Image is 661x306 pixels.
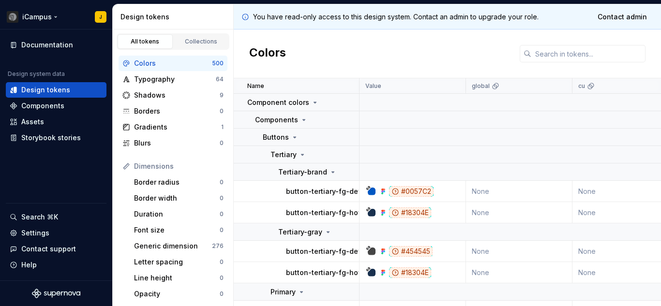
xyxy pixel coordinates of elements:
[32,289,80,298] svg: Supernova Logo
[134,106,220,116] div: Borders
[130,175,227,190] a: Border radius0
[130,206,227,222] a: Duration0
[2,6,110,27] button: iCampusJ
[134,90,220,100] div: Shadows
[130,286,227,302] a: Opacity0
[177,38,225,45] div: Collections
[6,82,106,98] a: Design tokens
[255,115,298,125] p: Components
[286,187,374,196] p: button-tertiary-fg-default
[121,38,169,45] div: All tokens
[134,273,220,283] div: Line height
[531,45,646,62] input: Search in tokens...
[21,40,73,50] div: Documentation
[247,98,309,107] p: Component colors
[119,56,227,71] a: Colors500
[365,82,381,90] p: Value
[220,210,224,218] div: 0
[220,274,224,282] div: 0
[216,75,224,83] div: 64
[6,209,106,225] button: Search ⌘K
[6,257,106,273] button: Help
[120,12,229,22] div: Design tokens
[278,167,327,177] p: Tertiary-brand
[278,227,322,237] p: Tertiary-gray
[119,103,227,119] a: Borders0
[134,193,220,203] div: Border width
[21,117,44,127] div: Assets
[466,241,572,262] td: None
[220,139,224,147] div: 0
[286,247,374,256] p: button-tertiary-fg-default
[212,242,224,250] div: 276
[134,74,216,84] div: Typography
[578,82,585,90] p: cu
[220,107,224,115] div: 0
[130,238,227,254] a: Generic dimension276
[221,123,224,131] div: 1
[134,225,220,235] div: Font size
[263,132,289,142] p: Buttons
[389,267,431,278] div: #18304E
[21,85,70,95] div: Design tokens
[134,177,220,187] div: Border radius
[6,241,106,257] button: Contact support
[7,11,18,23] img: 3ce36157-9fde-47d2-9eb8-fa8ebb961d3d.png
[466,202,572,223] td: None
[389,207,431,218] div: #18304E
[21,212,58,222] div: Search ⌘K
[598,12,647,22] span: Contact admin
[119,119,227,135] a: Gradients1
[134,289,220,299] div: Opacity
[286,208,369,218] p: button-tertiary-fg-hover
[134,122,221,132] div: Gradients
[253,12,539,22] p: You have read-only access to this design system. Contact an admin to upgrade your role.
[270,287,296,297] p: Primary
[134,209,220,219] div: Duration
[591,8,653,26] a: Contact admin
[99,13,102,21] div: J
[247,82,264,90] p: Name
[270,150,297,160] p: Tertiary
[6,225,106,241] a: Settings
[21,244,76,254] div: Contact support
[212,59,224,67] div: 500
[134,241,212,251] div: Generic dimension
[119,135,227,151] a: Blurs0
[130,254,227,270] a: Letter spacing0
[466,262,572,283] td: None
[286,268,369,277] p: button-tertiary-fg-hover
[6,98,106,114] a: Components
[389,246,433,257] div: #454545
[6,114,106,130] a: Assets
[134,138,220,148] div: Blurs
[119,87,227,103] a: Shadows9
[119,72,227,87] a: Typography64
[472,82,490,90] p: global
[21,260,37,270] div: Help
[8,70,65,78] div: Design system data
[130,222,227,238] a: Font size0
[466,181,572,202] td: None
[249,45,286,62] h2: Colors
[220,91,224,99] div: 9
[389,186,434,197] div: #0057C2
[6,130,106,146] a: Storybook stories
[21,133,81,143] div: Storybook stories
[6,37,106,53] a: Documentation
[220,258,224,266] div: 0
[130,190,227,206] a: Border width0
[134,58,212,68] div: Colors
[220,194,224,202] div: 0
[220,290,224,298] div: 0
[220,178,224,186] div: 0
[22,12,52,22] div: iCampus
[134,161,224,171] div: Dimensions
[21,228,49,238] div: Settings
[130,270,227,286] a: Line height0
[134,257,220,267] div: Letter spacing
[21,101,64,111] div: Components
[220,226,224,234] div: 0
